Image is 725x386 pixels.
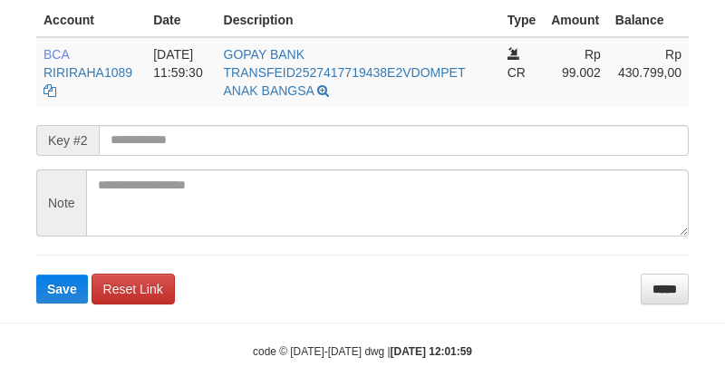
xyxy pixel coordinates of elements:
td: [DATE] 11:59:30 [146,37,216,107]
button: Save [36,275,88,304]
span: Reset Link [103,282,163,296]
td: Rp 430.799,00 [608,37,689,107]
a: GOPAY BANK TRANSFEID2527417719438E2VDOMPET ANAK BANGSA [224,47,466,98]
span: Note [36,169,86,236]
small: code © [DATE]-[DATE] dwg | [253,345,472,358]
th: Amount [544,4,608,37]
span: Key #2 [36,125,99,156]
th: Account [36,4,146,37]
th: Balance [608,4,689,37]
a: Copy RIRIRAHA1089 to clipboard [43,83,56,98]
th: Type [500,4,545,37]
span: CR [507,65,526,80]
span: Save [47,282,77,296]
strong: [DATE] 12:01:59 [391,345,472,358]
a: RIRIRAHA1089 [43,65,132,80]
a: Reset Link [92,274,175,304]
th: Description [217,4,500,37]
th: Date [146,4,216,37]
span: BCA [43,47,69,62]
td: Rp 99.002 [544,37,608,107]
